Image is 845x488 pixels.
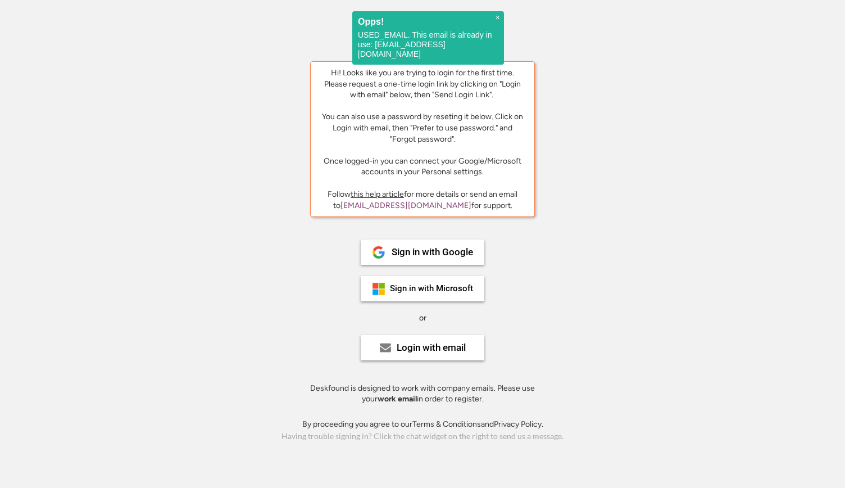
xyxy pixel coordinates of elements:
p: USED_EMAIL. This email is already in use: [EMAIL_ADDRESS][DOMAIN_NAME] [358,30,498,59]
div: Login with email [397,343,466,353]
a: Terms & Conditions [412,419,481,429]
div: Sign in with Microsoft [390,284,473,293]
div: Sign in with Google [392,247,473,257]
div: or [419,313,426,324]
img: ms-symbollockup_mssymbol_19.png [372,282,385,296]
h2: Opps! [358,17,498,26]
a: Privacy Policy. [494,419,543,429]
a: [EMAIL_ADDRESS][DOMAIN_NAME] [340,201,471,210]
div: Hi! Looks like you are trying to login for the first time. Please request a one-time login link b... [319,67,526,178]
img: 1024px-Google__G__Logo.svg.png [372,246,385,259]
div: Deskfound is designed to work with company emails. Please use your in order to register. [296,383,549,405]
a: this help article [351,189,404,199]
div: By proceeding you agree to our and [302,419,543,430]
strong: work email [378,394,417,404]
span: × [496,13,500,22]
div: Follow for more details or send an email to for support. [319,189,526,211]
